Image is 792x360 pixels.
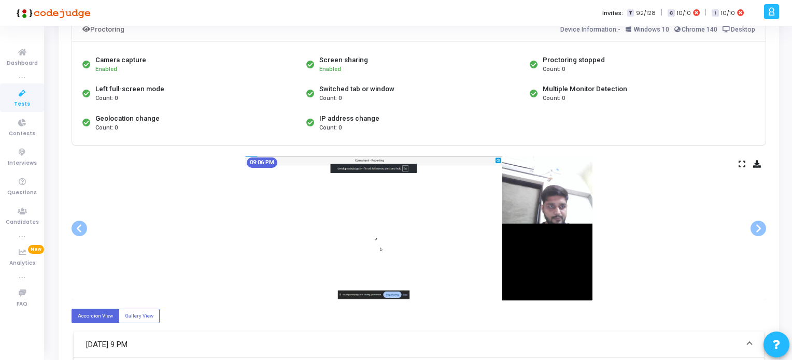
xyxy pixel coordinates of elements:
[721,9,735,18] span: 10/10
[543,94,565,103] span: Count: 0
[17,300,27,309] span: FAQ
[247,157,277,168] mat-chip: 09:06 PM
[95,113,160,124] div: Geolocation change
[86,339,739,351] mat-panel-title: [DATE] 9 PM
[95,124,118,133] span: Count: 0
[602,9,623,18] label: Invites:
[319,84,394,94] div: Switched tab or window
[682,26,717,33] span: Chrome 140
[95,66,117,73] span: Enabled
[319,124,342,133] span: Count: 0
[72,309,119,323] label: Accordion View
[543,65,565,74] span: Count: 0
[731,26,755,33] span: Desktop
[245,156,592,300] img: screenshot-1759764984563.jpeg
[95,84,164,94] div: Left full-screen mode
[319,113,379,124] div: IP address change
[95,55,146,65] div: Camera capture
[13,3,91,23] img: logo
[636,9,656,18] span: 92/128
[9,259,35,268] span: Analytics
[95,94,118,103] span: Count: 0
[14,100,30,109] span: Tests
[677,9,691,18] span: 10/10
[634,26,669,33] span: Windows 10
[9,129,35,138] span: Contests
[319,94,342,103] span: Count: 0
[712,9,718,17] span: I
[6,218,39,227] span: Candidates
[319,55,368,65] div: Screen sharing
[82,23,124,36] div: Proctoring
[661,7,662,18] span: |
[7,59,38,68] span: Dashboard
[119,309,160,323] label: Gallery View
[627,9,634,17] span: T
[74,332,764,357] mat-expansion-panel-header: [DATE] 9 PM
[543,84,627,94] div: Multiple Monitor Detection
[668,9,674,17] span: C
[543,55,605,65] div: Proctoring stopped
[8,159,37,168] span: Interviews
[705,7,706,18] span: |
[560,23,756,36] div: Device Information:-
[319,66,341,73] span: Enabled
[28,245,44,254] span: New
[7,189,37,197] span: Questions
